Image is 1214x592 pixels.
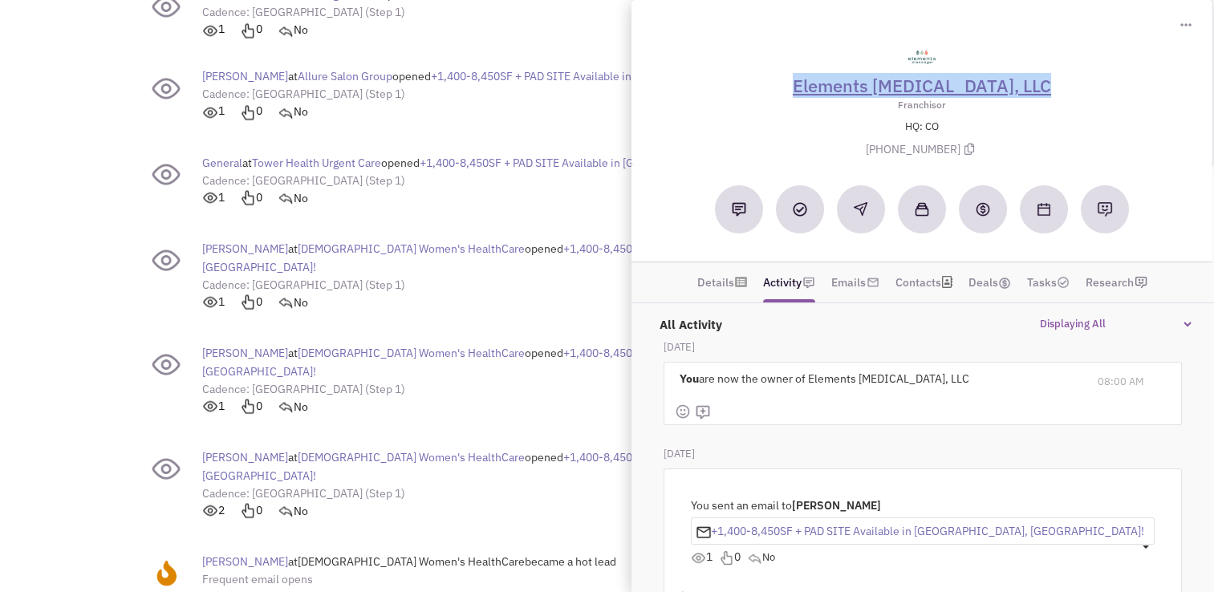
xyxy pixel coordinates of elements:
span: No [294,104,308,119]
img: icon-point-out.png [240,22,256,39]
a: Emails [831,270,866,294]
span: +1,400-8,450SF + PAD SITE Available in [GEOGRAPHIC_DATA], [GEOGRAPHIC_DATA]! [420,155,853,169]
img: icon_reply.png [278,22,294,39]
img: Add to a collection [915,202,929,217]
div: at [202,335,902,424]
img: Create a deal [975,201,991,217]
b: [DATE] [664,340,695,354]
span: [PERSON_NAME] [202,449,288,464]
img: icon-point-out.png [719,550,734,566]
img: icons_eye-open.png [202,22,218,39]
a: Deals [968,270,1011,294]
span: [PERSON_NAME] [202,69,288,83]
span: No [294,22,308,37]
span: 08:00 AM [1098,375,1144,388]
a: Elements [MEDICAL_DATA], LLC [793,73,1051,98]
img: hotlead.png [150,557,182,589]
span: opened [392,69,431,83]
div: are now the owner of Elements [MEDICAL_DATA], LLC [675,363,1088,395]
img: email-view.png [150,158,182,190]
img: icon-dealamount.png [998,277,1011,290]
span: 1 [202,398,225,412]
img: icon_reply.png [278,398,294,414]
p: Franchisor [650,98,1194,112]
img: Request research [1097,201,1113,217]
span: [PERSON_NAME] [792,498,881,513]
label: All Activity [652,308,722,333]
span: 0 [240,22,262,36]
span: [PHONE_NUMBER] [866,142,978,156]
a: Cadence: [GEOGRAPHIC_DATA] (Step 1) [202,277,405,291]
span: opened [525,241,563,255]
span: +1,400-8,450SF + PAD SITE Available in [GEOGRAPHIC_DATA], [GEOGRAPHIC_DATA]! [202,241,880,274]
span: [DEMOGRAPHIC_DATA] Women's HealthCare [298,345,525,359]
span: 0 [240,502,262,517]
span: 0 [240,398,262,412]
span: [PERSON_NAME] [202,241,288,255]
span: No [294,190,308,205]
img: research-icon.png [1135,276,1147,289]
p: +1,400-8,450SF + PAD SITE Available in [GEOGRAPHIC_DATA], [GEOGRAPHIC_DATA]! [696,524,1144,538]
img: icon-point-out.png [240,189,256,205]
b: [DATE] [664,447,695,460]
img: Add a note [732,202,746,217]
div: You sent an email to [691,493,881,517]
img: Reachout [854,202,867,216]
img: email-view.png [150,244,182,276]
span: 1 [691,549,713,564]
a: Contacts [895,270,941,294]
span: 1 [202,294,225,308]
span: opened [381,155,420,169]
img: icons_eye-open.png [691,550,706,566]
span: 1 [202,189,225,204]
div: at [202,59,864,129]
a: Details [697,270,734,294]
span: +1,400-8,450SF + PAD SITE Available in [GEOGRAPHIC_DATA], [GEOGRAPHIC_DATA]! [202,449,880,482]
img: email-view.png [150,348,182,380]
span: opened [525,449,563,464]
img: Mailbox.png [696,526,711,538]
a: Cadence: [GEOGRAPHIC_DATA] (Step 1) [202,485,405,500]
img: TaskCount.png [1057,276,1070,289]
div: at [202,145,853,215]
img: icon_reply.png [278,502,294,518]
span: 1 [202,103,225,118]
span: Tower Health Urgent Care [252,155,381,169]
img: icon-email-active-16.png [867,276,879,289]
span: 0 [240,294,262,308]
img: icon_reply.png [747,550,762,566]
img: icon_reply.png [278,294,294,310]
span: [DEMOGRAPHIC_DATA] Women's HealthCare [298,553,525,568]
img: icons_eye-open.png [202,104,218,120]
img: icons_eye-open.png [202,502,218,518]
p: HQ: CO [650,120,1194,135]
span: No [294,503,308,517]
span: 0 [240,189,262,204]
span: No [294,294,308,309]
img: mdi_comment-add-outline.png [695,404,711,420]
img: icon-point-out.png [240,294,256,310]
img: face-smile.png [675,403,691,420]
img: email-view.png [150,452,182,485]
a: Cadence: [GEOGRAPHIC_DATA] (Step 1) [202,87,405,101]
span: No [294,399,308,413]
button: Add to a collection [898,185,946,233]
span: 1 [202,22,225,36]
img: icons_eye-open.png [202,294,218,310]
img: icons_eye-open.png [202,398,218,414]
img: icon-point-out.png [240,398,256,414]
a: Research [1086,270,1134,294]
span: [PERSON_NAME] [202,553,288,568]
a: Tasks [1027,270,1070,294]
span: General [202,155,242,169]
span: opened [525,345,563,359]
a: Cadence: [GEOGRAPHIC_DATA] (Step 1) [202,381,405,395]
span: [DEMOGRAPHIC_DATA] Women's HealthCare [298,449,525,464]
span: [DEMOGRAPHIC_DATA] Women's HealthCare [298,241,525,255]
b: You [680,371,699,386]
span: No [762,551,775,565]
img: icon_reply.png [278,189,294,205]
span: 0 [240,103,262,118]
img: icon_reply.png [278,104,294,120]
div: at [202,440,902,528]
